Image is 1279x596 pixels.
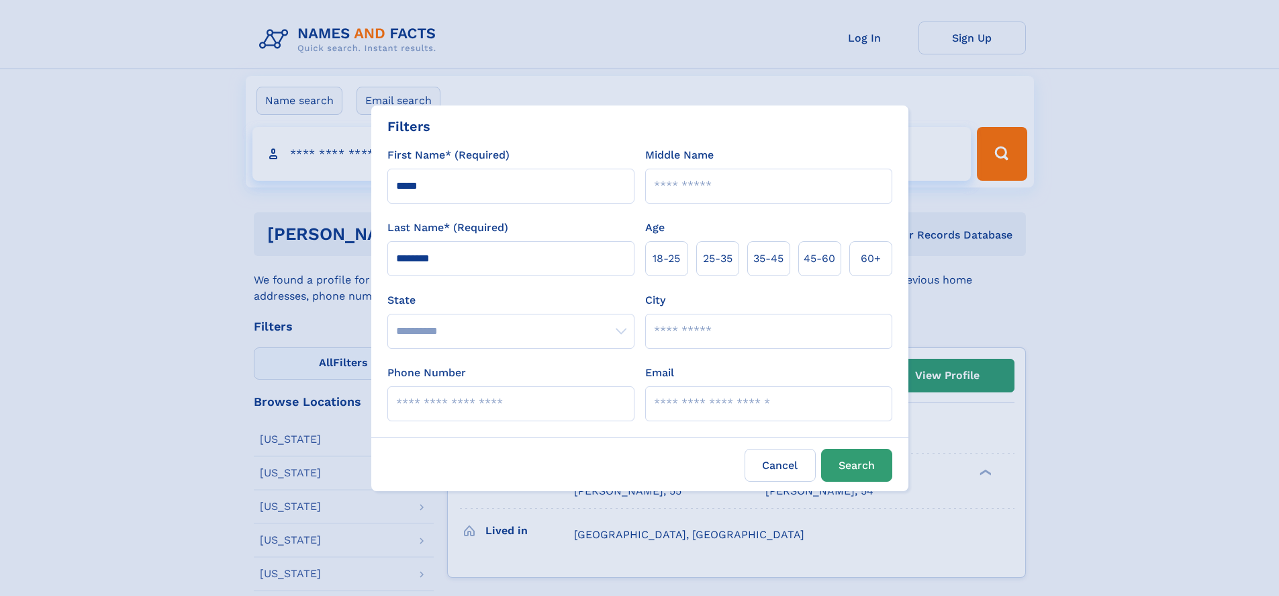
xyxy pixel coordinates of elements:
[645,365,674,381] label: Email
[387,365,466,381] label: Phone Number
[703,251,732,267] span: 25‑35
[753,251,784,267] span: 35‑45
[387,292,634,308] label: State
[861,251,881,267] span: 60+
[387,147,510,163] label: First Name* (Required)
[653,251,680,267] span: 18‑25
[745,449,816,482] label: Cancel
[645,292,665,308] label: City
[645,147,714,163] label: Middle Name
[645,220,665,236] label: Age
[387,116,430,136] div: Filters
[387,220,508,236] label: Last Name* (Required)
[804,251,835,267] span: 45‑60
[821,449,892,482] button: Search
